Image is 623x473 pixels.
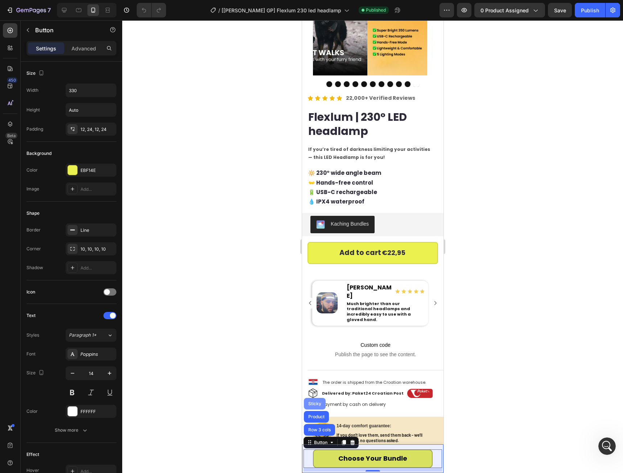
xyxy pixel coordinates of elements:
[26,408,38,415] div: Color
[26,150,51,157] div: Background
[26,332,39,338] div: Styles
[66,84,116,97] input: Auto
[3,3,54,17] button: 7
[35,26,97,34] p: Button
[36,45,56,52] p: Settings
[218,7,220,14] span: /
[81,126,115,133] div: 12, 24, 12, 24
[66,329,116,342] button: Paragraph 1*
[598,437,616,455] iframe: Intercom live chat
[81,186,115,193] div: Add...
[26,351,36,357] div: Font
[81,265,115,271] div: Add...
[575,3,605,17] button: Publish
[581,7,599,14] div: Publish
[548,3,572,17] button: Save
[26,312,36,319] div: Text
[26,126,43,132] div: Padding
[71,45,96,52] p: Advanced
[26,368,46,378] div: Size
[81,227,115,234] div: Line
[480,7,529,14] span: 0 product assigned
[55,427,88,434] div: Show more
[81,167,115,174] div: EBF14E
[81,351,115,358] div: Poppins
[26,87,38,94] div: Width
[26,227,41,233] div: Border
[69,332,96,338] span: Paragraph 1*
[554,7,566,13] span: Save
[66,103,116,116] input: Auto
[7,77,17,83] div: 450
[81,246,115,252] div: 10, 10, 10, 10
[26,210,40,217] div: Shape
[26,264,43,271] div: Shadow
[26,69,46,78] div: Size
[81,408,115,415] div: FFFFFF
[26,246,41,252] div: Corner
[474,3,545,17] button: 0 product assigned
[26,424,116,437] button: Show more
[222,7,341,14] span: [[PERSON_NAME] GP] Flexlum 230 led headlamp
[302,20,443,473] iframe: Design area
[48,6,51,15] p: 7
[137,3,166,17] div: Undo/Redo
[26,289,35,295] div: Icon
[26,451,39,458] div: Effect
[26,167,38,173] div: Color
[5,133,17,139] div: Beta
[366,7,386,13] span: Published
[26,107,40,113] div: Height
[26,186,39,192] div: Image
